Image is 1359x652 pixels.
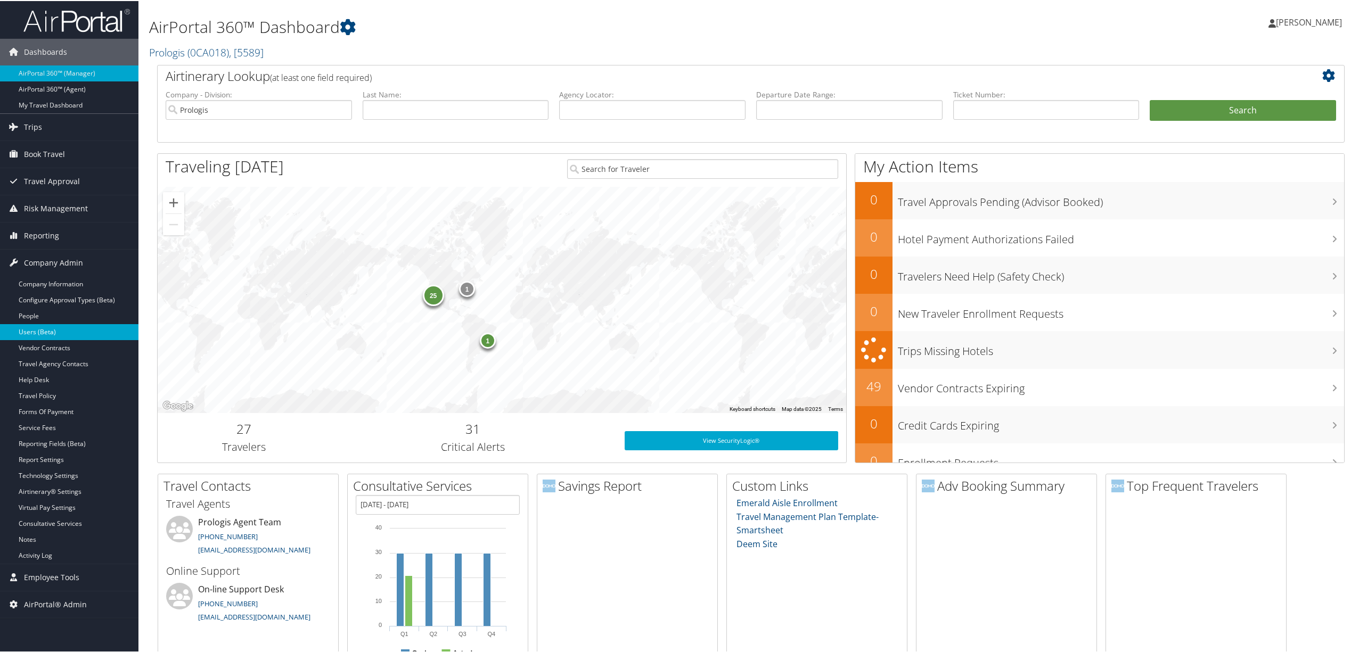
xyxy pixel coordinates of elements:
[855,405,1344,442] a: 0Credit Cards Expiring
[375,597,382,603] tspan: 10
[198,611,310,621] a: [EMAIL_ADDRESS][DOMAIN_NAME]
[543,478,555,491] img: domo-logo.png
[922,476,1096,494] h2: Adv Booking Summary
[149,15,952,37] h1: AirPortal 360™ Dashboard
[855,264,893,282] h2: 0
[163,191,184,212] button: Zoom in
[160,398,195,412] img: Google
[898,300,1344,320] h3: New Traveler Enrollment Requests
[1111,478,1124,491] img: domo-logo.png
[730,405,775,412] button: Keyboard shortcuts
[487,630,495,636] text: Q4
[732,476,907,494] h2: Custom Links
[898,375,1344,395] h3: Vendor Contracts Expiring
[166,154,284,177] h1: Traveling [DATE]
[24,38,67,64] span: Dashboards
[198,531,258,540] a: [PHONE_NUMBER]
[160,398,195,412] a: Open this area in Google Maps (opens a new window)
[898,412,1344,432] h3: Credit Cards Expiring
[1150,99,1336,120] button: Search
[363,88,549,99] label: Last Name:
[429,630,437,636] text: Q2
[163,476,338,494] h2: Travel Contacts
[855,368,1344,405] a: 49Vendor Contracts Expiring
[198,598,258,607] a: [PHONE_NUMBER]
[1268,5,1353,37] a: [PERSON_NAME]
[198,544,310,554] a: [EMAIL_ADDRESS][DOMAIN_NAME]
[166,66,1237,84] h2: Airtinerary Lookup
[559,88,746,99] label: Agency Locator:
[855,293,1344,330] a: 0New Traveler Enrollment Requests
[898,263,1344,283] h3: Travelers Need Help (Safety Check)
[24,249,83,275] span: Company Admin
[855,154,1344,177] h1: My Action Items
[161,515,335,558] li: Prologis Agent Team
[375,548,382,554] tspan: 30
[567,158,838,178] input: Search for Traveler
[24,194,88,221] span: Risk Management
[855,414,893,432] h2: 0
[855,181,1344,218] a: 0Travel Approvals Pending (Advisor Booked)
[375,523,382,530] tspan: 40
[736,496,838,508] a: Emerald Aisle Enrollment
[736,537,777,549] a: Deem Site
[459,279,475,295] div: 1
[898,188,1344,209] h3: Travel Approvals Pending (Advisor Booked)
[459,630,466,636] text: Q3
[898,449,1344,469] h3: Enrollment Requests
[229,44,264,59] span: , [ 5589 ]
[166,88,352,99] label: Company - Division:
[24,140,65,167] span: Book Travel
[161,582,335,625] li: On-line Support Desk
[24,167,80,194] span: Travel Approval
[782,405,822,411] span: Map data ©2025
[898,337,1344,358] h3: Trips Missing Hotels
[23,7,130,32] img: airportal-logo.png
[24,563,79,590] span: Employee Tools
[736,510,879,535] a: Travel Management Plan Template- Smartsheet
[24,113,42,139] span: Trips
[166,496,330,510] h3: Travel Agents
[166,419,322,437] h2: 27
[543,476,717,494] h2: Savings Report
[163,213,184,234] button: Zoom out
[187,44,229,59] span: ( 0CA018 )
[855,189,893,208] h2: 0
[149,44,264,59] a: Prologis
[400,630,408,636] text: Q1
[24,221,59,248] span: Reporting
[922,478,935,491] img: domo-logo.png
[379,621,382,627] tspan: 0
[1111,476,1286,494] h2: Top Frequent Travelers
[338,439,609,453] h3: Critical Alerts
[353,476,528,494] h2: Consultative Services
[855,442,1344,480] a: 0Enrollment Requests
[756,88,943,99] label: Departure Date Range:
[898,226,1344,246] h3: Hotel Payment Authorizations Failed
[828,405,843,411] a: Terms (opens in new tab)
[855,218,1344,255] a: 0Hotel Payment Authorizations Failed
[855,330,1344,368] a: Trips Missing Hotels
[24,590,87,617] span: AirPortal® Admin
[855,451,893,469] h2: 0
[375,572,382,579] tspan: 20
[166,563,330,577] h3: Online Support
[855,376,893,394] h2: 49
[338,419,609,437] h2: 31
[855,227,893,245] h2: 0
[855,255,1344,293] a: 0Travelers Need Help (Safety Check)
[480,332,496,348] div: 1
[855,301,893,319] h2: 0
[166,439,322,453] h3: Travelers
[1276,15,1342,27] span: [PERSON_NAME]
[953,88,1140,99] label: Ticket Number:
[625,430,838,449] a: View SecurityLogic®
[423,283,444,304] div: 25
[270,71,372,82] span: (at least one field required)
